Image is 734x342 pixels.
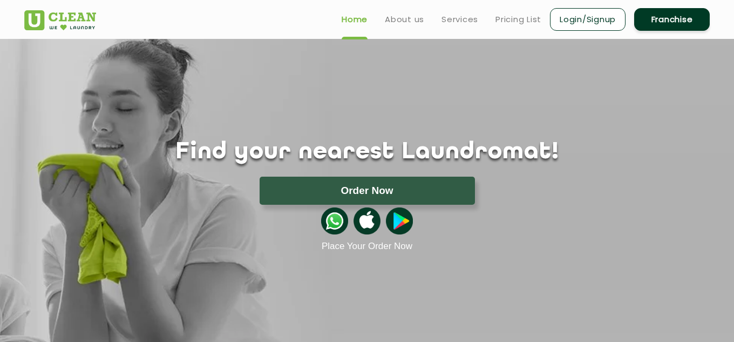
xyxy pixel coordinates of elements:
a: Login/Signup [550,8,626,31]
button: Order Now [260,177,475,205]
a: Pricing List [495,13,541,26]
img: playstoreicon.png [386,207,413,234]
img: apple-icon.png [354,207,380,234]
a: Services [441,13,478,26]
a: Franchise [634,8,710,31]
h1: Find your nearest Laundromat! [16,139,718,166]
a: Place Your Order Now [322,241,412,252]
a: About us [385,13,424,26]
img: whatsappicon.png [321,207,348,234]
a: Home [342,13,368,26]
img: UClean Laundry and Dry Cleaning [24,10,96,30]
